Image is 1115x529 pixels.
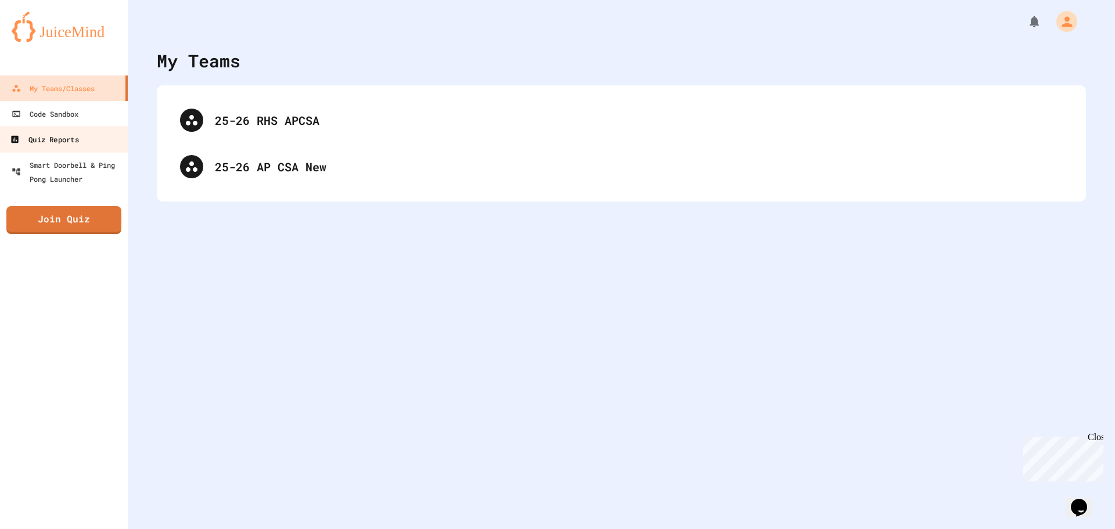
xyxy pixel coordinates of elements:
div: Quiz Reports [10,132,78,147]
iframe: chat widget [1066,483,1103,517]
div: 25-26 AP CSA New [215,158,1063,175]
div: My Notifications [1006,12,1044,31]
div: 25-26 RHS APCSA [215,111,1063,129]
div: My Teams/Classes [12,81,95,95]
div: Code Sandbox [12,107,78,121]
div: My Account [1044,8,1080,35]
a: Join Quiz [6,206,121,234]
div: 25-26 RHS APCSA [168,97,1074,143]
img: logo-orange.svg [12,12,116,42]
div: Chat with us now!Close [5,5,80,74]
div: 25-26 AP CSA New [168,143,1074,190]
div: My Teams [157,48,240,74]
div: Smart Doorbell & Ping Pong Launcher [12,158,123,186]
iframe: chat widget [1019,432,1103,481]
